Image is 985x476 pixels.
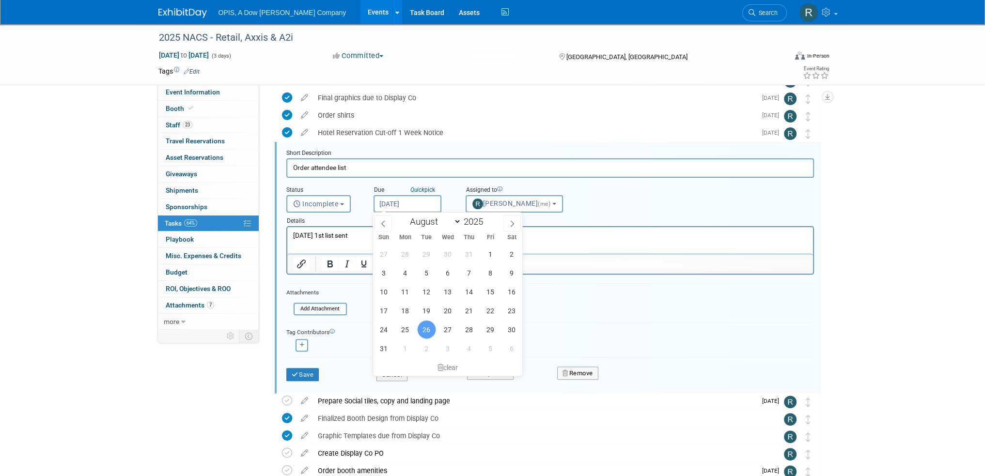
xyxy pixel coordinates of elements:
[166,154,223,161] span: Asset Reservations
[458,234,480,241] span: Thu
[466,186,587,195] div: Assigned to
[287,227,813,254] iframe: Rich Text Area
[296,128,313,137] a: edit
[396,339,415,358] span: September 1, 2025
[408,186,437,194] a: Quickpick
[481,263,500,282] span: August 8, 2025
[165,219,197,227] span: Tasks
[460,320,479,339] span: August 28, 2025
[158,264,259,280] a: Budget
[286,213,814,226] div: Details
[784,92,797,105] img: Renee Ortner
[373,234,394,241] span: Sun
[481,339,500,358] span: September 5, 2025
[158,101,259,117] a: Booth
[730,50,829,65] div: Event Format
[566,53,688,61] span: [GEOGRAPHIC_DATA], [GEOGRAPHIC_DATA]
[158,314,259,330] a: more
[375,320,393,339] span: August 24, 2025
[211,53,231,59] span: (3 days)
[313,445,765,461] div: Create Display Co PO
[166,301,214,309] span: Attachments
[460,282,479,301] span: August 14, 2025
[762,467,784,474] span: [DATE]
[396,245,415,263] span: July 28, 2025
[784,127,797,140] img: Renee Ortner
[166,170,197,178] span: Giveaways
[293,257,310,271] button: Insert/edit link
[460,245,479,263] span: July 31, 2025
[481,301,500,320] span: August 22, 2025
[375,245,393,263] span: July 27, 2025
[158,150,259,166] a: Asset Reservations
[286,289,347,297] div: Attachments
[339,257,355,271] button: Italic
[313,90,756,106] div: Final graphics due to Display Co
[502,245,521,263] span: August 2, 2025
[417,263,436,282] span: August 5, 2025
[502,263,521,282] span: August 9, 2025
[166,235,194,243] span: Playbook
[806,432,811,442] i: Move task
[417,245,436,263] span: July 29, 2025
[742,4,787,21] a: Search
[784,110,797,123] img: Renee Ortner
[755,9,778,16] span: Search
[406,215,461,228] select: Month
[417,339,436,358] span: September 2, 2025
[286,158,814,177] input: Name of task or a short description
[158,8,207,18] img: ExhibitDay
[184,219,197,227] span: 64%
[158,117,259,133] a: Staff23
[438,263,457,282] span: August 6, 2025
[762,94,784,101] span: [DATE]
[222,330,239,342] td: Personalize Event Tab Strip
[374,195,441,213] input: Due Date
[806,415,811,424] i: Move task
[158,231,259,247] a: Playbook
[313,410,765,427] div: Finalized Booth Design from Display Co
[806,450,811,459] i: Move task
[375,301,393,320] span: August 17, 2025
[762,129,784,136] span: [DATE]
[417,320,436,339] span: August 26, 2025
[158,281,259,297] a: ROI, Objectives & ROO
[396,301,415,320] span: August 18, 2025
[806,94,811,104] i: Move task
[806,112,811,121] i: Move task
[460,301,479,320] span: August 21, 2025
[557,367,598,380] button: Remove
[438,245,457,263] span: July 30, 2025
[158,84,259,100] a: Event Information
[183,121,192,128] span: 23
[166,88,220,96] span: Event Information
[374,186,451,195] div: Due
[164,318,179,325] span: more
[156,29,772,46] div: 2025 NACS - Retail, Axxis & A2i
[396,263,415,282] span: August 4, 2025
[373,359,522,376] div: clear
[481,282,500,301] span: August 15, 2025
[166,203,207,211] span: Sponsorships
[286,149,814,158] div: Short Description
[481,320,500,339] span: August 29, 2025
[375,339,393,358] span: August 31, 2025
[286,195,351,213] button: Incomplete
[795,52,805,60] img: Format-Inperson.png
[438,320,457,339] span: August 27, 2025
[239,330,259,342] td: Toggle Event Tabs
[466,195,563,213] button: [PERSON_NAME](me)
[460,263,479,282] span: August 7, 2025
[293,200,339,208] span: Incomplete
[296,111,313,120] a: edit
[219,9,346,16] span: OPIS, A Dow [PERSON_NAME] Company
[417,282,436,301] span: August 12, 2025
[417,301,436,320] span: August 19, 2025
[502,339,521,358] span: September 6, 2025
[480,234,501,241] span: Fri
[396,282,415,301] span: August 11, 2025
[784,448,797,461] img: Renee Ortner
[158,166,259,182] a: Giveaways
